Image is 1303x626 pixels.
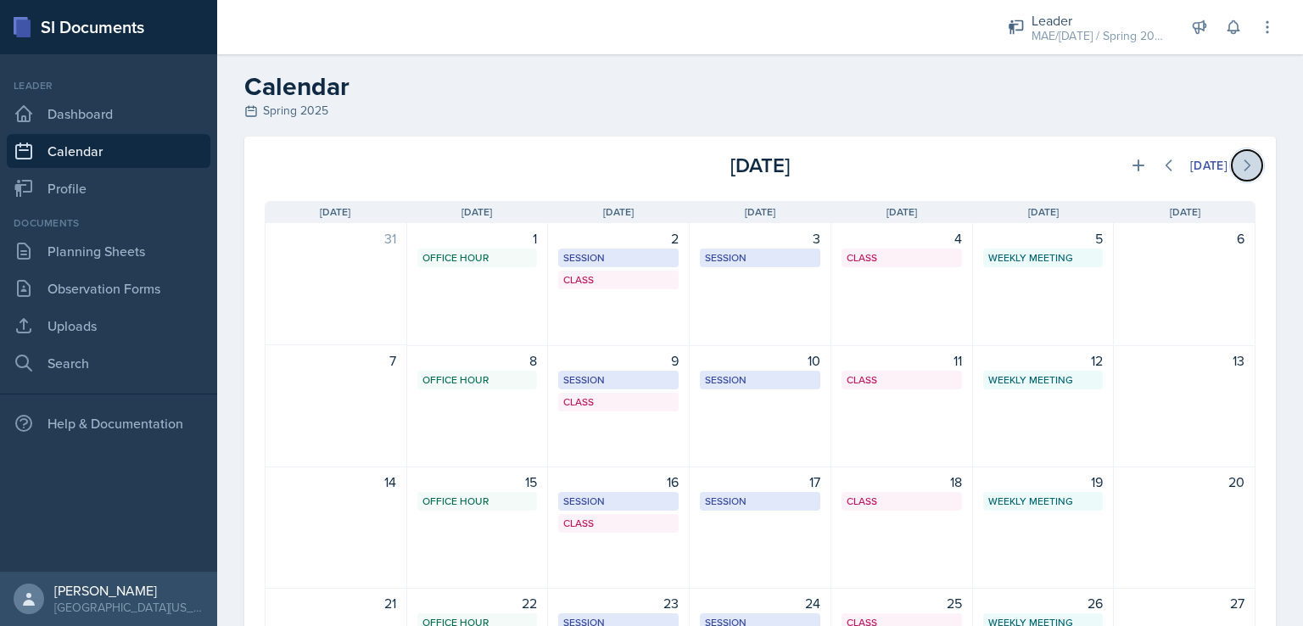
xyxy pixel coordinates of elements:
div: [DATE] [595,150,925,181]
div: 5 [983,228,1104,249]
div: Session [705,250,815,265]
div: 8 [417,350,538,371]
div: Class [847,250,957,265]
a: Profile [7,171,210,205]
a: Dashboard [7,97,210,131]
div: 24 [700,593,820,613]
div: 10 [700,350,820,371]
div: 11 [842,350,962,371]
div: 9 [558,350,679,371]
div: [PERSON_NAME] [54,582,204,599]
div: Class [847,372,957,388]
div: Weekly Meeting [988,494,1099,509]
div: 2 [558,228,679,249]
div: Weekly Meeting [988,372,1099,388]
span: [DATE] [1028,204,1059,220]
div: 23 [558,593,679,613]
span: [DATE] [886,204,917,220]
h2: Calendar [244,71,1276,102]
div: Documents [7,215,210,231]
div: 20 [1124,472,1244,492]
div: 17 [700,472,820,492]
span: [DATE] [461,204,492,220]
div: Leader [1032,10,1167,31]
a: Calendar [7,134,210,168]
div: 12 [983,350,1104,371]
div: Session [705,372,815,388]
div: 21 [276,593,396,613]
div: Session [563,250,674,265]
div: 18 [842,472,962,492]
div: 16 [558,472,679,492]
span: [DATE] [745,204,775,220]
div: 25 [842,593,962,613]
button: [DATE] [1179,151,1239,180]
div: 14 [276,472,396,492]
span: [DATE] [1170,204,1200,220]
div: 22 [417,593,538,613]
div: 15 [417,472,538,492]
div: 7 [276,350,396,371]
div: Spring 2025 [244,102,1276,120]
a: Planning Sheets [7,234,210,268]
div: 13 [1124,350,1244,371]
div: Office Hour [422,494,533,509]
div: 19 [983,472,1104,492]
div: Office Hour [422,372,533,388]
div: Class [563,394,674,410]
div: MAE/[DATE] / Spring 2025 [1032,27,1167,45]
div: Office Hour [422,250,533,265]
div: 4 [842,228,962,249]
a: Observation Forms [7,271,210,305]
div: 26 [983,593,1104,613]
div: Class [563,516,674,531]
div: 3 [700,228,820,249]
div: 6 [1124,228,1244,249]
div: [GEOGRAPHIC_DATA][US_STATE] in [GEOGRAPHIC_DATA] [54,599,204,616]
div: Session [563,372,674,388]
div: Session [705,494,815,509]
div: Session [563,494,674,509]
a: Search [7,346,210,380]
div: Class [563,272,674,288]
div: 1 [417,228,538,249]
span: [DATE] [320,204,350,220]
div: Weekly Meeting [988,250,1099,265]
div: 31 [276,228,396,249]
div: [DATE] [1190,159,1228,172]
a: Uploads [7,309,210,343]
div: Leader [7,78,210,93]
div: Class [847,494,957,509]
div: 27 [1124,593,1244,613]
div: Help & Documentation [7,406,210,440]
span: [DATE] [603,204,634,220]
